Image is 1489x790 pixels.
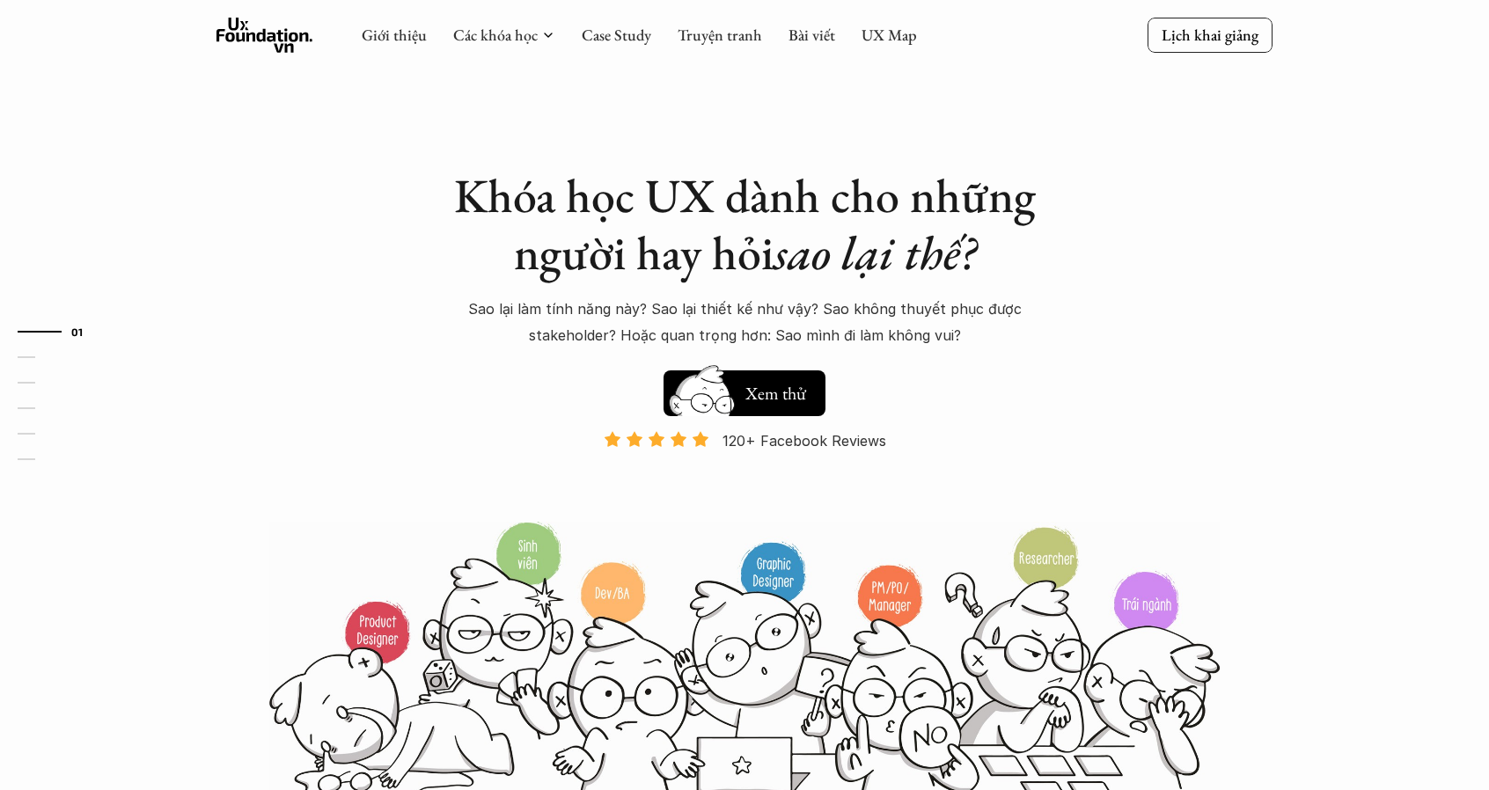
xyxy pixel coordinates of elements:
a: Xem thử [664,362,825,416]
h5: Xem thử [743,381,808,406]
a: Giới thiệu [362,25,427,45]
strong: 02 [44,350,58,362]
p: Và đang giảm dần do Facebook ra tính năng Locked Profile 😭 😭 😭 [605,463,884,516]
strong: 05 [44,427,58,439]
a: UX Map [862,25,917,45]
a: 01 [18,321,101,342]
a: Bài viết [789,25,835,45]
h1: Khóa học UX dành cho những người hay hỏi [436,167,1053,282]
p: Lịch khai giảng [1162,25,1258,45]
em: sao lại thế? [774,222,976,283]
a: 120+ Facebook Reviews [588,430,901,519]
strong: 04 [44,401,59,413]
strong: 06 [44,452,58,464]
a: Lịch khai giảng [1148,18,1273,52]
strong: 01 [71,325,84,337]
strong: 03 [44,376,58,388]
p: Sao lại làm tính năng này? Sao lại thiết kế như vậy? Sao không thuyết phục được stakeholder? Hoặc... [436,296,1053,349]
h5: Hay thôi [743,377,803,402]
p: 120+ Facebook Reviews [722,428,886,454]
a: Truyện tranh [678,25,762,45]
a: Case Study [582,25,651,45]
a: Các khóa học [453,25,538,45]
